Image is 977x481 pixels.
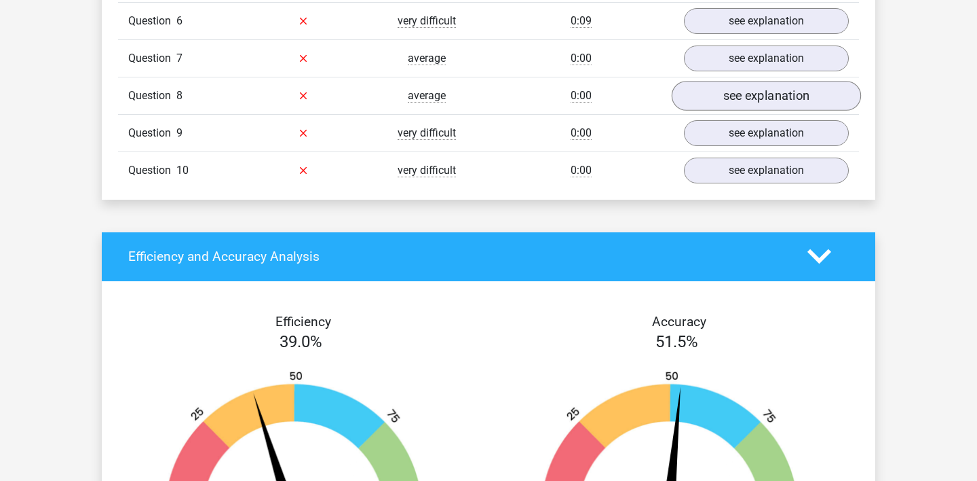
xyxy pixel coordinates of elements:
[176,89,183,102] span: 8
[684,46,849,71] a: see explanation
[280,332,322,351] span: 39.0%
[655,332,698,351] span: 51.5%
[398,164,456,177] span: very difficult
[571,52,592,65] span: 0:00
[571,14,592,28] span: 0:09
[504,314,854,329] h4: Accuracy
[176,164,189,177] span: 10
[128,125,176,141] span: Question
[571,126,592,140] span: 0:00
[176,126,183,139] span: 9
[684,158,849,183] a: see explanation
[128,88,176,104] span: Question
[684,8,849,34] a: see explanation
[408,89,446,103] span: average
[571,164,592,177] span: 0:00
[408,52,446,65] span: average
[672,81,861,111] a: see explanation
[128,13,176,29] span: Question
[128,50,176,67] span: Question
[398,14,456,28] span: very difficult
[128,249,787,264] h4: Efficiency and Accuracy Analysis
[176,14,183,27] span: 6
[176,52,183,65] span: 7
[128,162,176,179] span: Question
[571,89,592,103] span: 0:00
[684,120,849,146] a: see explanation
[398,126,456,140] span: very difficult
[128,314,478,329] h4: Efficiency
